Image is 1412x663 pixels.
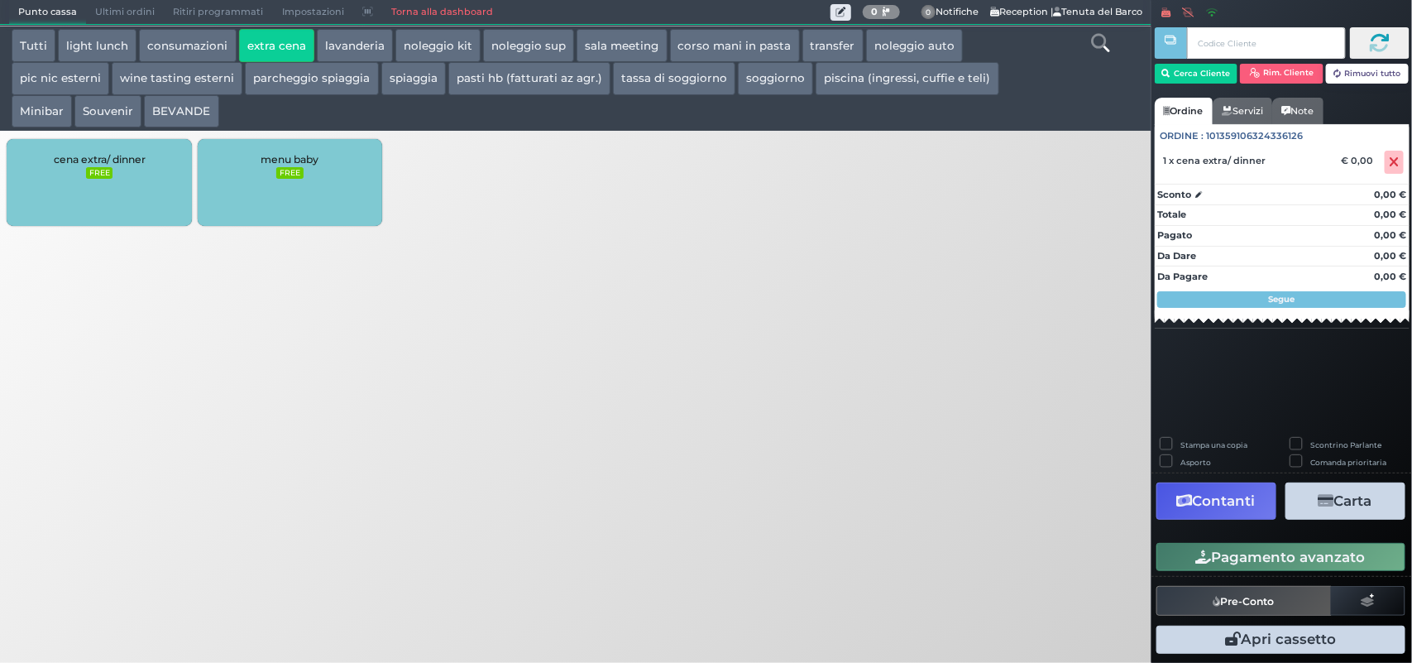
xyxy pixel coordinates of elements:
[1240,64,1323,84] button: Rim. Cliente
[613,62,735,95] button: tassa di soggiorno
[395,29,481,62] button: noleggio kit
[12,29,55,62] button: Tutti
[1207,129,1304,143] span: 101359106324336126
[1269,294,1295,305] strong: Segue
[1374,271,1406,282] strong: 0,00 €
[239,29,314,62] button: extra cena
[577,29,667,62] button: sala meeting
[1374,229,1406,241] strong: 0,00 €
[1326,64,1410,84] button: Rimuovi tutto
[276,167,303,179] small: FREE
[1155,64,1238,84] button: Cerca Cliente
[261,153,318,166] span: menu baby
[1180,457,1211,468] label: Asporto
[1311,440,1382,450] label: Scontrino Parlante
[1213,98,1272,124] a: Servizi
[86,1,164,24] span: Ultimi ordini
[12,95,72,128] button: Minibar
[1180,440,1247,450] label: Stampa una copia
[86,167,112,179] small: FREE
[1374,250,1406,262] strong: 0,00 €
[139,29,236,62] button: consumazioni
[448,62,610,95] button: pasti hb (fatturati az agr.)
[1156,626,1405,654] button: Apri cassetto
[1311,457,1387,468] label: Comanda prioritaria
[1157,188,1191,202] strong: Sconto
[1187,27,1345,59] input: Codice Cliente
[1156,586,1332,616] button: Pre-Conto
[58,29,136,62] button: light lunch
[866,29,963,62] button: noleggio auto
[382,1,502,24] a: Torna alla dashboard
[1285,483,1405,520] button: Carta
[483,29,574,62] button: noleggio sup
[74,95,141,128] button: Souvenir
[871,6,878,17] b: 0
[921,5,936,20] span: 0
[1374,189,1406,200] strong: 0,00 €
[1157,229,1192,241] strong: Pagato
[670,29,800,62] button: corso mani in pasta
[112,62,242,95] button: wine tasting esterni
[1156,543,1405,571] button: Pagamento avanzato
[816,62,998,95] button: piscina (ingressi, cuffie e teli)
[738,62,813,95] button: soggiorno
[12,62,109,95] button: pic nic esterni
[1338,155,1381,166] div: € 0,00
[1374,209,1406,220] strong: 0,00 €
[54,153,146,166] span: cena extra/ dinner
[1161,129,1204,143] span: Ordine :
[802,29,864,62] button: transfer
[1155,98,1213,124] a: Ordine
[1157,209,1186,220] strong: Totale
[1272,98,1323,124] a: Note
[245,62,378,95] button: parcheggio spiaggia
[9,1,86,24] span: Punto cassa
[1157,250,1196,262] strong: Da Dare
[1156,483,1276,520] button: Contanti
[1163,155,1266,166] span: 1 x cena extra/ dinner
[381,62,446,95] button: spiaggia
[273,1,353,24] span: Impostazioni
[317,29,393,62] button: lavanderia
[1157,271,1208,282] strong: Da Pagare
[144,95,218,128] button: BEVANDE
[164,1,272,24] span: Ritiri programmati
